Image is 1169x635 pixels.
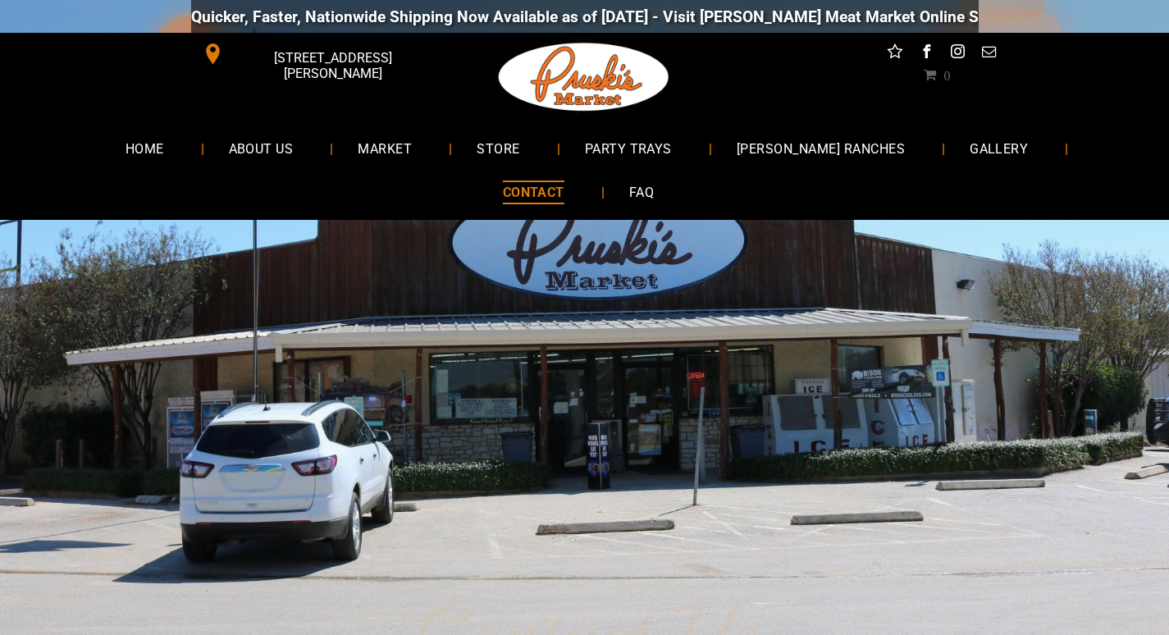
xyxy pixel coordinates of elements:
a: GALLERY [945,126,1053,170]
a: FAQ [605,171,678,214]
a: MARKET [333,126,436,170]
a: STORE [452,126,544,170]
a: HOME [101,126,189,170]
a: PARTY TRAYS [560,126,696,170]
a: [STREET_ADDRESS][PERSON_NAME] [191,41,442,66]
a: ABOUT US [204,126,318,170]
a: [PERSON_NAME] RANCHES [712,126,929,170]
img: Pruski-s+Market+HQ+Logo2-259w.png [495,33,673,121]
a: CONTACT [478,171,589,214]
span: 0 [943,68,950,81]
a: facebook [916,41,937,66]
a: Social network [884,41,906,66]
span: [STREET_ADDRESS][PERSON_NAME] [226,42,438,89]
a: instagram [947,41,968,66]
a: email [978,41,999,66]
